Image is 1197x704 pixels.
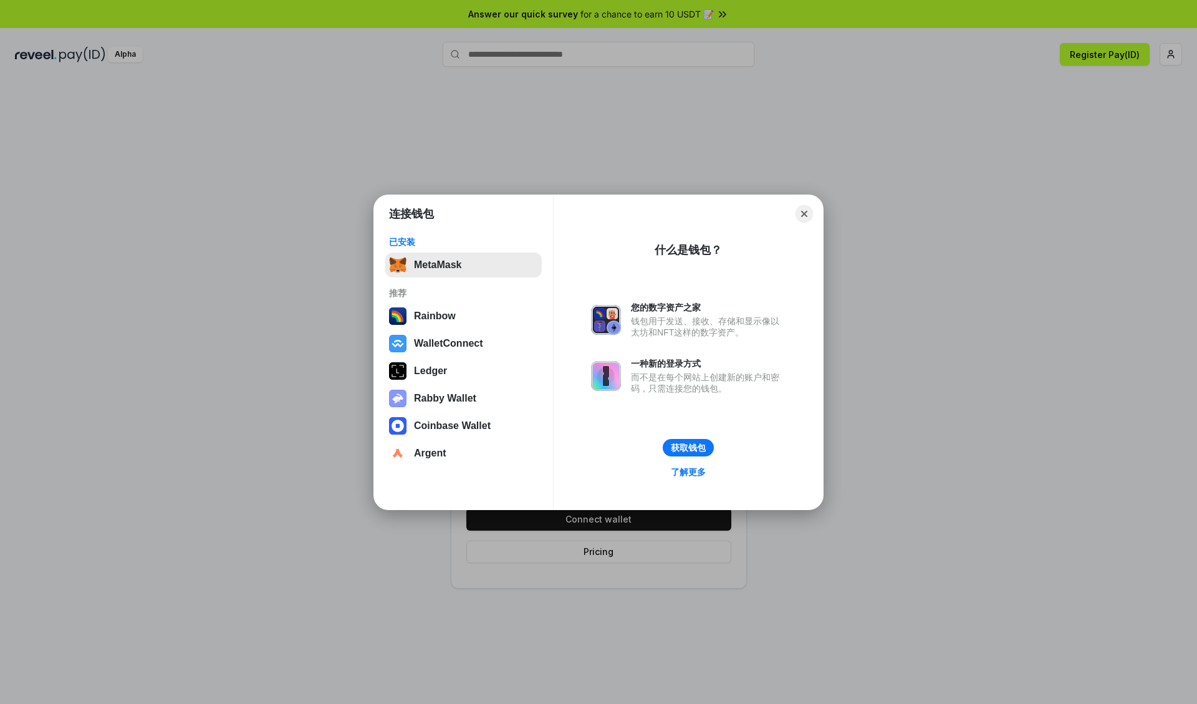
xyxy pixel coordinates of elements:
[389,445,406,462] img: svg+xml,%3Csvg%20width%3D%2228%22%20height%3D%2228%22%20viewBox%3D%220%200%2028%2028%22%20fill%3D...
[414,338,483,349] div: WalletConnect
[631,358,786,369] div: 一种新的登录方式
[414,365,447,377] div: Ledger
[631,372,786,394] div: 而不是在每个网站上创建新的账户和密码，只需连接您的钱包。
[389,417,406,435] img: svg+xml,%3Csvg%20width%3D%2228%22%20height%3D%2228%22%20viewBox%3D%220%200%2028%2028%22%20fill%3D...
[389,307,406,325] img: svg+xml,%3Csvg%20width%3D%22120%22%20height%3D%22120%22%20viewBox%3D%220%200%20120%20120%22%20fil...
[389,390,406,407] img: svg+xml,%3Csvg%20xmlns%3D%22http%3A%2F%2Fwww.w3.org%2F2000%2Fsvg%22%20fill%3D%22none%22%20viewBox...
[389,335,406,352] img: svg+xml,%3Csvg%20width%3D%2228%22%20height%3D%2228%22%20viewBox%3D%220%200%2028%2028%22%20fill%3D...
[385,441,542,466] button: Argent
[385,359,542,383] button: Ledger
[631,302,786,313] div: 您的数字资产之家
[663,439,714,456] button: 获取钱包
[389,362,406,380] img: svg+xml,%3Csvg%20xmlns%3D%22http%3A%2F%2Fwww.w3.org%2F2000%2Fsvg%22%20width%3D%2228%22%20height%3...
[385,304,542,329] button: Rainbow
[591,305,621,335] img: svg+xml,%3Csvg%20xmlns%3D%22http%3A%2F%2Fwww.w3.org%2F2000%2Fsvg%22%20fill%3D%22none%22%20viewBox...
[591,361,621,391] img: svg+xml,%3Csvg%20xmlns%3D%22http%3A%2F%2Fwww.w3.org%2F2000%2Fsvg%22%20fill%3D%22none%22%20viewBox...
[385,386,542,411] button: Rabby Wallet
[655,243,722,258] div: 什么是钱包？
[631,316,786,338] div: 钱包用于发送、接收、存储和显示像以太坊和NFT这样的数字资产。
[414,393,476,404] div: Rabby Wallet
[389,206,434,221] h1: 连接钱包
[414,448,446,459] div: Argent
[671,442,706,453] div: 获取钱包
[671,466,706,478] div: 了解更多
[796,205,813,223] button: Close
[414,420,491,432] div: Coinbase Wallet
[389,256,406,274] img: svg+xml,%3Csvg%20fill%3D%22none%22%20height%3D%2233%22%20viewBox%3D%220%200%2035%2033%22%20width%...
[385,413,542,438] button: Coinbase Wallet
[414,311,456,322] div: Rainbow
[389,287,538,299] div: 推荐
[663,464,713,480] a: 了解更多
[389,236,538,248] div: 已安装
[414,259,461,271] div: MetaMask
[385,331,542,356] button: WalletConnect
[385,253,542,277] button: MetaMask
